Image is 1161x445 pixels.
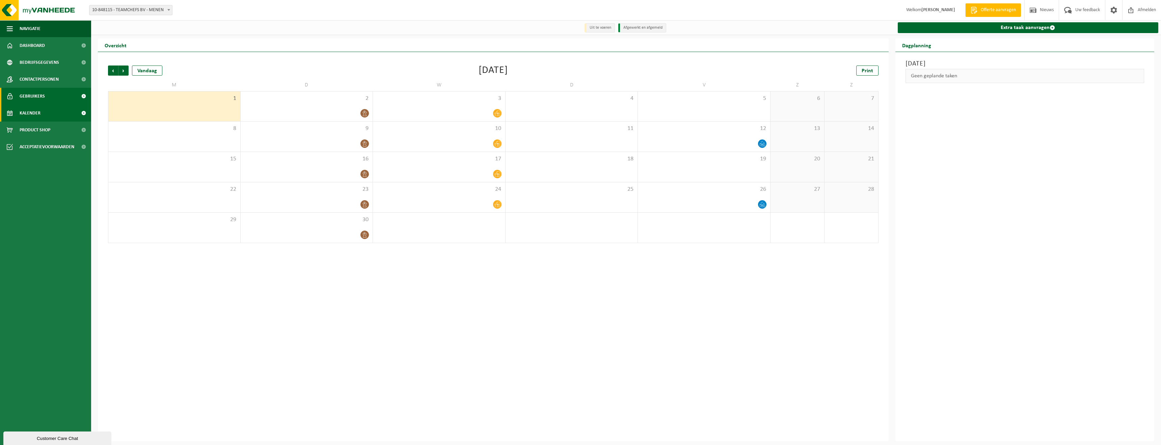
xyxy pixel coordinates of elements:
h2: Dagplanning [895,38,938,52]
span: 6 [774,95,821,102]
span: 24 [376,186,502,193]
span: Offerte aanvragen [979,7,1018,14]
span: 21 [828,155,875,163]
span: 12 [641,125,767,132]
span: 5 [641,95,767,102]
a: Extra taak aanvragen [898,22,1159,33]
td: V [638,79,771,91]
div: Geen geplande taken [906,69,1144,83]
td: M [108,79,241,91]
li: Uit te voeren [585,23,615,32]
span: Gebruikers [20,88,45,105]
h2: Overzicht [98,38,133,52]
span: 2 [244,95,370,102]
span: 1 [112,95,237,102]
td: W [373,79,506,91]
span: 16 [244,155,370,163]
div: [DATE] [479,66,508,76]
span: 9 [244,125,370,132]
span: 4 [509,95,634,102]
span: 29 [112,216,237,224]
a: Print [856,66,879,76]
span: 8 [112,125,237,132]
span: 25 [509,186,634,193]
span: 3 [376,95,502,102]
strong: [PERSON_NAME] [921,7,955,12]
td: Z [771,79,825,91]
td: D [506,79,638,91]
span: Dashboard [20,37,45,54]
span: 13 [774,125,821,132]
span: 10 [376,125,502,132]
span: 10-848115 - TEAMCHEFS BV - MENEN [89,5,172,15]
span: 26 [641,186,767,193]
iframe: chat widget [3,430,113,445]
h3: [DATE] [906,59,1144,69]
span: 15 [112,155,237,163]
td: D [241,79,373,91]
span: 30 [244,216,370,224]
span: 7 [828,95,875,102]
span: 14 [828,125,875,132]
span: 17 [376,155,502,163]
span: Navigatie [20,20,40,37]
span: Kalender [20,105,40,122]
span: Vorige [108,66,118,76]
span: Volgende [118,66,129,76]
span: Contactpersonen [20,71,59,88]
span: 22 [112,186,237,193]
span: 11 [509,125,634,132]
span: 27 [774,186,821,193]
span: Acceptatievoorwaarden [20,138,74,155]
span: 10-848115 - TEAMCHEFS BV - MENEN [89,5,172,15]
a: Offerte aanvragen [965,3,1021,17]
div: Vandaag [132,66,162,76]
span: 23 [244,186,370,193]
span: 20 [774,155,821,163]
span: Bedrijfsgegevens [20,54,59,71]
li: Afgewerkt en afgemeld [618,23,666,32]
span: 19 [641,155,767,163]
span: Product Shop [20,122,50,138]
span: 28 [828,186,875,193]
span: 18 [509,155,634,163]
td: Z [825,79,879,91]
span: Print [862,68,873,74]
